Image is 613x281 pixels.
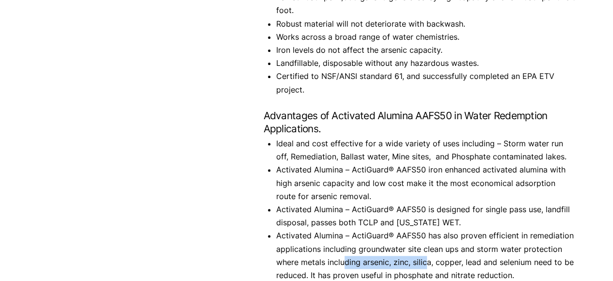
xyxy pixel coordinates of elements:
li: Works across a broad range of water chemistries. [276,31,576,44]
li: Ideal and cost effective for a wide variety of uses including – Storm water run off, Remediation,... [276,137,576,163]
li: Iron levels do not affect the arsenic capacity. [276,44,576,57]
li: Activated Alumina – ActiGuard® AAFS50 is designed for single pass use, landfill disposal, passes ... [276,203,576,229]
h3: Advantages of Activated Alumina AAFS50 in Water Redemption Applications. [263,109,576,135]
li: Robust material will not deteriorate with backwash. [276,17,576,31]
li: Landfillable, disposable without any hazardous wastes. [276,57,576,70]
li: Activated Alumina – ActiGuard® AAFS50 iron enhanced activated alumina with high arsenic capacity ... [276,163,576,203]
li: Certified to NSF/ANSI standard 61, and successfully completed an EPA ETV project. [276,70,576,96]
